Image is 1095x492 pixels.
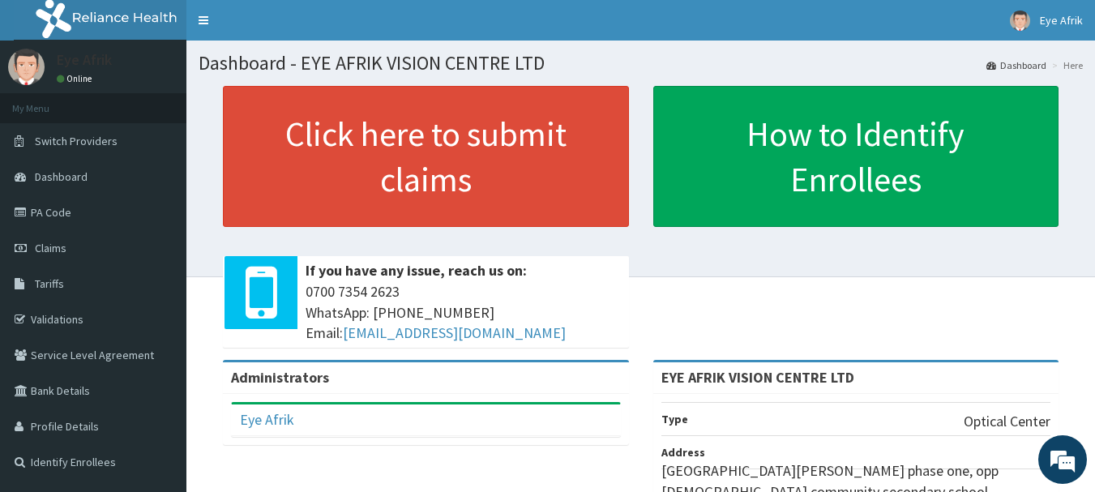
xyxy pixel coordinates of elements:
[35,276,64,291] span: Tariffs
[57,73,96,84] a: Online
[199,53,1083,74] h1: Dashboard - EYE AFRIK VISION CENTRE LTD
[35,169,88,184] span: Dashboard
[35,241,66,255] span: Claims
[8,49,45,85] img: User Image
[661,445,705,460] b: Address
[1048,58,1083,72] li: Here
[661,412,688,426] b: Type
[240,410,294,429] a: Eye Afrik
[661,368,854,387] strong: EYE AFRIK VISION CENTRE LTD
[223,86,629,227] a: Click here to submit claims
[57,53,112,67] p: Eye Afrik
[306,281,621,344] span: 0700 7354 2623 WhatsApp: [PHONE_NUMBER] Email:
[964,411,1050,432] p: Optical Center
[231,368,329,387] b: Administrators
[343,323,566,342] a: [EMAIL_ADDRESS][DOMAIN_NAME]
[35,134,118,148] span: Switch Providers
[653,86,1059,227] a: How to Identify Enrollees
[986,58,1046,72] a: Dashboard
[306,261,527,280] b: If you have any issue, reach us on:
[1010,11,1030,31] img: User Image
[1040,13,1083,28] span: Eye Afrik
